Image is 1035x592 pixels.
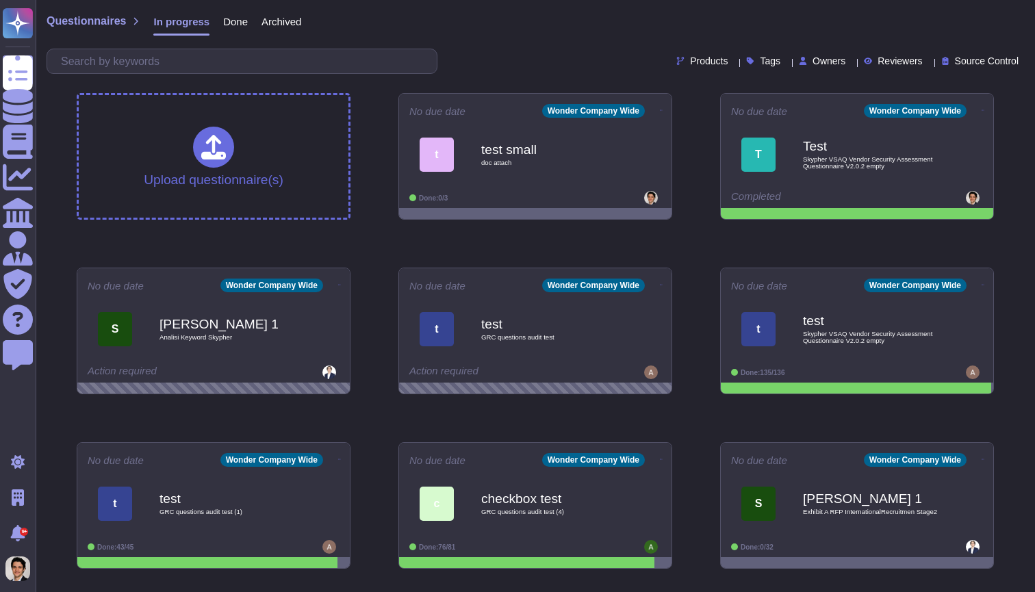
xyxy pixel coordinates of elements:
[481,509,618,515] span: GRC questions audit test (4)
[644,191,658,205] img: user
[420,312,454,346] div: t
[88,281,144,291] span: No due date
[644,365,658,379] img: user
[813,56,845,66] span: Owners
[220,279,323,292] div: Wonder Company Wide
[88,365,255,379] div: Action required
[47,16,126,27] span: Questionnaires
[159,334,296,341] span: Analisi Keyword Skypher
[803,314,940,327] b: test
[731,191,899,205] div: Completed
[159,509,296,515] span: GRC questions audit test (1)
[966,540,980,554] img: user
[322,365,336,379] img: user
[420,487,454,521] div: c
[803,509,940,515] span: Exhibit A RFP InternationalRecruitmen Stage2
[261,16,301,27] span: Archived
[966,365,980,379] img: user
[481,159,618,166] span: doc attach
[144,127,283,186] div: Upload questionnaire(s)
[98,312,132,346] div: S
[741,138,776,172] div: T
[731,455,787,465] span: No due date
[542,279,645,292] div: Wonder Company Wide
[220,453,323,467] div: Wonder Company Wide
[803,156,940,169] span: Skypher VSAQ Vendor Security Assessment Questionnaire V2.0.2 empty
[864,453,967,467] div: Wonder Company Wide
[731,281,787,291] span: No due date
[481,492,618,505] b: checkbox test
[3,554,40,584] button: user
[864,279,967,292] div: Wonder Company Wide
[955,56,1019,66] span: Source Control
[159,318,296,331] b: [PERSON_NAME] 1
[98,487,132,521] div: t
[20,528,28,536] div: 9+
[322,540,336,554] img: user
[878,56,922,66] span: Reviewers
[5,556,30,581] img: user
[741,487,776,521] div: S
[864,104,967,118] div: Wonder Company Wide
[409,365,577,379] div: Action required
[542,104,645,118] div: Wonder Company Wide
[481,318,618,331] b: test
[803,331,940,344] span: Skypher VSAQ Vendor Security Assessment Questionnaire V2.0.2 empty
[966,191,980,205] img: user
[409,455,465,465] span: No due date
[741,312,776,346] div: t
[420,138,454,172] div: t
[409,281,465,291] span: No due date
[741,369,785,376] span: Done: 135/136
[409,106,465,116] span: No due date
[223,16,248,27] span: Done
[419,194,448,202] span: Done: 0/3
[159,492,296,505] b: test
[731,106,787,116] span: No due date
[481,143,618,156] b: test small
[88,455,144,465] span: No due date
[419,543,455,551] span: Done: 76/81
[97,543,133,551] span: Done: 43/45
[644,540,658,554] img: user
[153,16,209,27] span: In progress
[803,140,940,153] b: Test
[690,56,728,66] span: Products
[542,453,645,467] div: Wonder Company Wide
[760,56,780,66] span: Tags
[803,492,940,505] b: [PERSON_NAME] 1
[54,49,437,73] input: Search by keywords
[481,334,618,341] span: GRC questions audit test
[741,543,774,551] span: Done: 0/32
